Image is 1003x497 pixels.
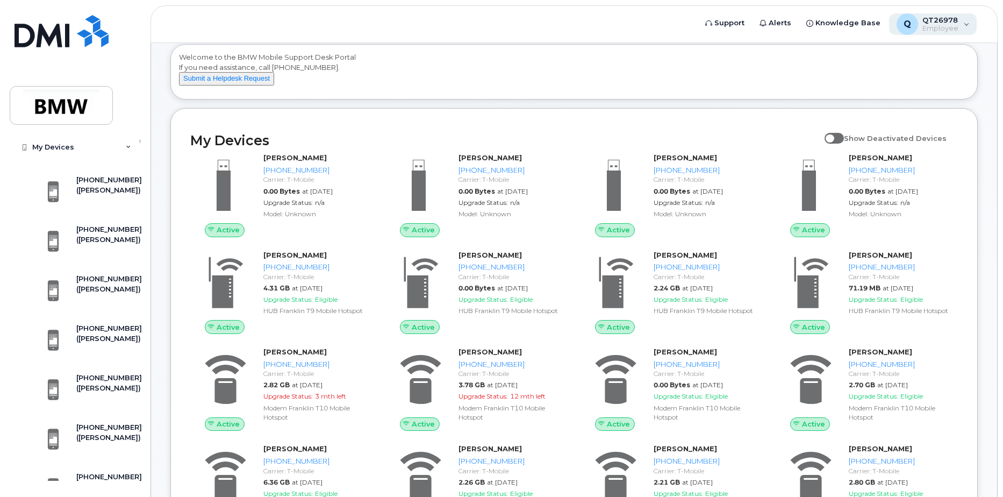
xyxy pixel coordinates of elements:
[458,251,522,259] strong: [PERSON_NAME]
[849,175,954,184] div: Carrier: T-Mobile
[292,478,323,486] span: at [DATE]
[263,153,327,162] strong: [PERSON_NAME]
[654,295,703,303] span: Upgrade Status:
[849,444,912,453] strong: [PERSON_NAME]
[654,198,703,207] span: Upgrade Status:
[179,72,274,86] button: Submit a Helpdesk Request
[263,272,368,281] div: Carrier: T-Mobile
[217,322,240,332] span: Active
[849,478,875,486] span: 2.80 GB
[682,478,713,486] span: at [DATE]
[292,284,323,292] span: at [DATE]
[263,392,313,400] span: Upgrade Status:
[654,359,758,370] div: [PHONE_NUMBER]
[877,478,908,486] span: at [DATE]
[581,153,763,237] a: Active[PERSON_NAME][PHONE_NUMBER]Carrier: T-Mobile0.00 Bytesat [DATE]Upgrade Status:n/aModel: Unk...
[849,272,954,281] div: Carrier: T-Mobile
[877,381,908,389] span: at [DATE]
[581,250,763,334] a: Active[PERSON_NAME][PHONE_NUMBER]Carrier: T-Mobile2.24 GBat [DATE]Upgrade Status:EligibleHUB Fran...
[844,134,947,143] span: Show Deactivated Devices
[263,403,368,422] div: Modem Franklin T10 Mobile Hotspot
[458,381,485,389] span: 3.78 GB
[849,359,954,370] div: [PHONE_NUMBER]
[458,347,522,356] strong: [PERSON_NAME]
[889,13,977,35] div: QT26978
[458,444,522,453] strong: [PERSON_NAME]
[458,466,563,475] div: Carrier: T-Mobile
[458,306,563,315] div: HUB Franklin T9 Mobile Hotspot
[815,18,880,29] span: Knowledge Base
[510,295,533,303] span: Eligible
[190,347,372,431] a: Active[PERSON_NAME][PHONE_NUMBER]Carrier: T-Mobile2.82 GBat [DATE]Upgrade Status:3 mth leftModem ...
[510,392,546,400] span: 12 mth left
[263,187,300,195] span: 0.00 Bytes
[263,456,368,466] div: [PHONE_NUMBER]
[849,381,875,389] span: 2.70 GB
[190,250,372,334] a: Active[PERSON_NAME][PHONE_NUMBER]Carrier: T-Mobile4.31 GBat [DATE]Upgrade Status:EligibleHUB Fran...
[458,198,508,207] span: Upgrade Status:
[217,225,240,235] span: Active
[458,187,495,195] span: 0.00 Bytes
[849,198,898,207] span: Upgrade Status:
[714,18,744,29] span: Support
[849,347,912,356] strong: [PERSON_NAME]
[458,403,563,422] div: Modem Franklin T10 Mobile Hotspot
[458,295,508,303] span: Upgrade Status:
[510,198,520,207] span: n/a
[179,52,969,95] div: Welcome to the BMW Mobile Support Desk Portal If you need assistance, call [PHONE_NUMBER].
[956,450,995,489] iframe: Messenger Launcher
[607,419,630,429] span: Active
[654,369,758,378] div: Carrier: T-Mobile
[263,165,368,175] div: [PHONE_NUMBER]
[263,466,368,475] div: Carrier: T-Mobile
[458,284,495,292] span: 0.00 Bytes
[263,478,290,486] span: 6.36 GB
[802,419,825,429] span: Active
[654,284,680,292] span: 2.24 GB
[654,153,717,162] strong: [PERSON_NAME]
[412,225,435,235] span: Active
[698,12,752,34] a: Support
[458,456,563,466] div: [PHONE_NUMBER]
[654,306,758,315] div: HUB Franklin T9 Mobile Hotspot
[487,381,518,389] span: at [DATE]
[776,347,958,431] a: Active[PERSON_NAME][PHONE_NUMBER]Carrier: T-Mobile2.70 GBat [DATE]Upgrade Status:EligibleModem Fr...
[263,295,313,303] span: Upgrade Status:
[849,262,954,272] div: [PHONE_NUMBER]
[458,175,563,184] div: Carrier: T-Mobile
[705,198,715,207] span: n/a
[654,444,717,453] strong: [PERSON_NAME]
[849,251,912,259] strong: [PERSON_NAME]
[190,132,819,148] h2: My Devices
[692,187,723,195] span: at [DATE]
[263,209,368,218] div: Model: Unknown
[654,251,717,259] strong: [PERSON_NAME]
[900,295,923,303] span: Eligible
[458,153,522,162] strong: [PERSON_NAME]
[883,284,913,292] span: at [DATE]
[385,153,568,237] a: Active[PERSON_NAME][PHONE_NUMBER]Carrier: T-Mobile0.00 Bytesat [DATE]Upgrade Status:n/aModel: Unk...
[487,478,518,486] span: at [DATE]
[849,187,885,195] span: 0.00 Bytes
[315,392,346,400] span: 3 mth left
[581,347,763,431] a: Active[PERSON_NAME][PHONE_NUMBER]Carrier: T-Mobile0.00 Bytesat [DATE]Upgrade Status:EligibleModem...
[849,456,954,466] div: [PHONE_NUMBER]
[497,187,528,195] span: at [DATE]
[769,18,791,29] span: Alerts
[692,381,723,389] span: at [DATE]
[849,209,954,218] div: Model: Unknown
[263,444,327,453] strong: [PERSON_NAME]
[849,165,954,175] div: [PHONE_NUMBER]
[802,322,825,332] span: Active
[385,250,568,334] a: Active[PERSON_NAME][PHONE_NUMBER]Carrier: T-Mobile0.00 Bytesat [DATE]Upgrade Status:EligibleHUB F...
[900,392,923,400] span: Eligible
[458,359,563,370] div: [PHONE_NUMBER]
[458,392,508,400] span: Upgrade Status:
[263,284,290,292] span: 4.31 GB
[654,175,758,184] div: Carrier: T-Mobile
[458,272,563,281] div: Carrier: T-Mobile
[412,419,435,429] span: Active
[654,165,758,175] div: [PHONE_NUMBER]
[217,419,240,429] span: Active
[263,251,327,259] strong: [PERSON_NAME]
